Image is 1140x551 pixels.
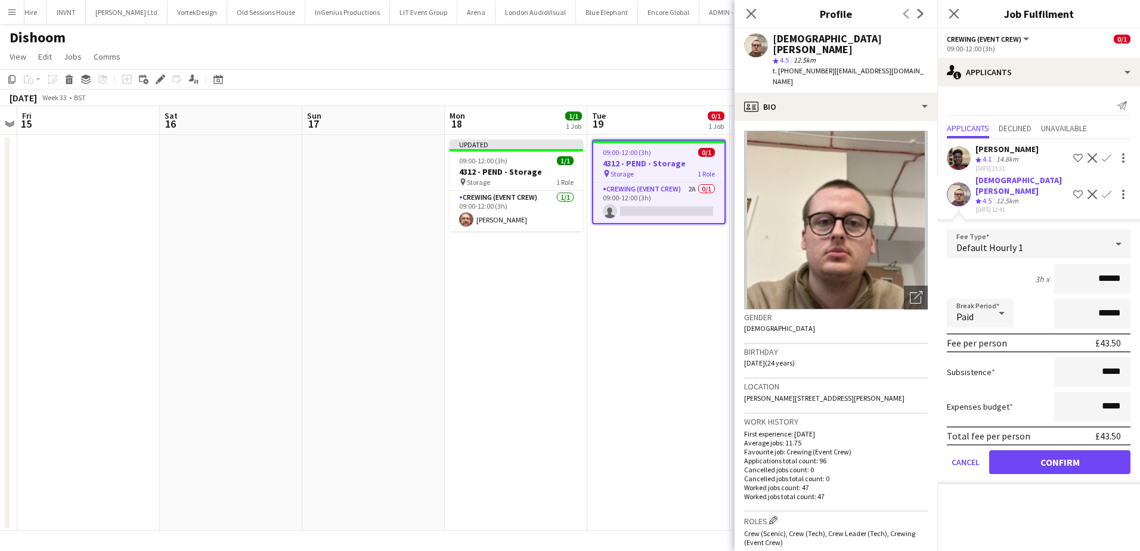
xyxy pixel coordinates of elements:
[956,242,1023,253] span: Default Hourly 1
[708,112,724,120] span: 0/1
[10,51,26,62] span: View
[450,140,583,149] div: Updated
[744,438,928,447] p: Average jobs: 11.75
[947,367,995,377] label: Subsistence
[994,196,1021,206] div: 12.5km
[744,346,928,357] h3: Birthday
[450,166,583,177] h3: 4312 - PEND - Storage
[947,450,984,474] button: Cancel
[10,29,66,47] h1: Dishoom
[947,35,1031,44] button: Crewing (Event Crew)
[999,124,1031,132] span: Declined
[735,6,937,21] h3: Profile
[450,140,583,231] app-job-card: Updated09:00-12:00 (3h)1/14312 - PEND - Storage Storage1 RoleCrewing (Event Crew)1/109:00-12:00 (...
[307,110,321,121] span: Sun
[983,154,992,163] span: 4.1
[947,337,1007,349] div: Fee per person
[975,165,1039,172] div: [DATE] 21:31
[780,55,789,64] span: 4.5
[975,175,1068,196] div: [DEMOGRAPHIC_DATA][PERSON_NAME]
[947,401,1013,412] label: Expenses budget
[937,6,1140,21] h3: Job Fulfilment
[744,529,915,547] span: Crew (Scenic), Crew (Tech), Crew Leader (Tech), Crewing (Event Crew)
[557,156,574,165] span: 1/1
[733,117,750,131] span: 20
[1095,430,1121,442] div: £43.50
[744,312,928,323] h3: Gender
[975,206,1068,213] div: [DATE] 12:41
[5,49,31,64] a: View
[975,144,1039,154] div: [PERSON_NAME]
[904,286,928,309] div: Open photos pop-in
[638,1,699,24] button: Encore Global
[33,49,57,64] a: Edit
[457,1,495,24] button: Arena
[744,456,928,465] p: Applications total count: 96
[1095,337,1121,349] div: £43.50
[593,158,724,169] h3: 4312 - PEND - Storage
[20,117,32,131] span: 15
[744,394,904,403] span: [PERSON_NAME][STREET_ADDRESS][PERSON_NAME]
[450,110,465,121] span: Mon
[744,358,795,367] span: [DATE] (24 years)
[947,430,1030,442] div: Total fee per person
[39,93,69,102] span: Week 33
[459,156,507,165] span: 09:00-12:00 (3h)
[773,66,924,86] span: | [EMAIL_ADDRESS][DOMAIN_NAME]
[1114,35,1130,44] span: 0/1
[448,117,465,131] span: 18
[698,148,715,157] span: 0/1
[708,122,724,131] div: 1 Job
[699,1,763,24] button: ADMIN - LEAVE
[10,92,37,104] div: [DATE]
[305,1,390,24] button: InGenius Productions
[947,44,1130,53] div: 09:00-12:00 (3h)
[791,55,818,64] span: 12.5km
[592,110,606,121] span: Tue
[450,191,583,231] app-card-role: Crewing (Event Crew)1/109:00-12:00 (3h)[PERSON_NAME]
[744,131,928,309] img: Crew avatar or photo
[744,465,928,474] p: Cancelled jobs count: 0
[956,311,974,323] span: Paid
[698,169,715,178] span: 1 Role
[1041,124,1087,132] span: Unavailable
[22,110,32,121] span: Fri
[744,324,815,333] span: [DEMOGRAPHIC_DATA]
[227,1,305,24] button: Old Sessions House
[590,117,606,131] span: 19
[89,49,125,64] a: Comms
[592,140,726,224] app-job-card: 09:00-12:00 (3h)0/14312 - PEND - Storage Storage1 RoleCrewing (Event Crew)2A0/109:00-12:00 (3h)
[47,1,86,24] button: INVNT
[305,117,321,131] span: 17
[989,450,1130,474] button: Confirm
[593,182,724,223] app-card-role: Crewing (Event Crew)2A0/109:00-12:00 (3h)
[744,416,928,427] h3: Work history
[773,33,928,55] div: [DEMOGRAPHIC_DATA][PERSON_NAME]
[467,178,490,187] span: Storage
[983,196,992,205] span: 4.5
[38,51,52,62] span: Edit
[744,381,928,392] h3: Location
[744,447,928,456] p: Favourite job: Crewing (Event Crew)
[744,474,928,483] p: Cancelled jobs total count: 0
[565,112,582,120] span: 1/1
[64,51,82,62] span: Jobs
[611,169,634,178] span: Storage
[773,66,835,75] span: t. [PHONE_NUMBER]
[744,514,928,527] h3: Roles
[937,58,1140,86] div: Applicants
[947,124,989,132] span: Applicants
[165,110,178,121] span: Sat
[168,1,227,24] button: VortekDesign
[603,148,651,157] span: 09:00-12:00 (3h)
[994,154,1021,165] div: 14.8km
[744,492,928,501] p: Worked jobs total count: 47
[163,117,178,131] span: 16
[1035,274,1049,284] div: 3h x
[566,122,581,131] div: 1 Job
[390,1,457,24] button: LIT Event Group
[556,178,574,187] span: 1 Role
[735,92,937,121] div: Bio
